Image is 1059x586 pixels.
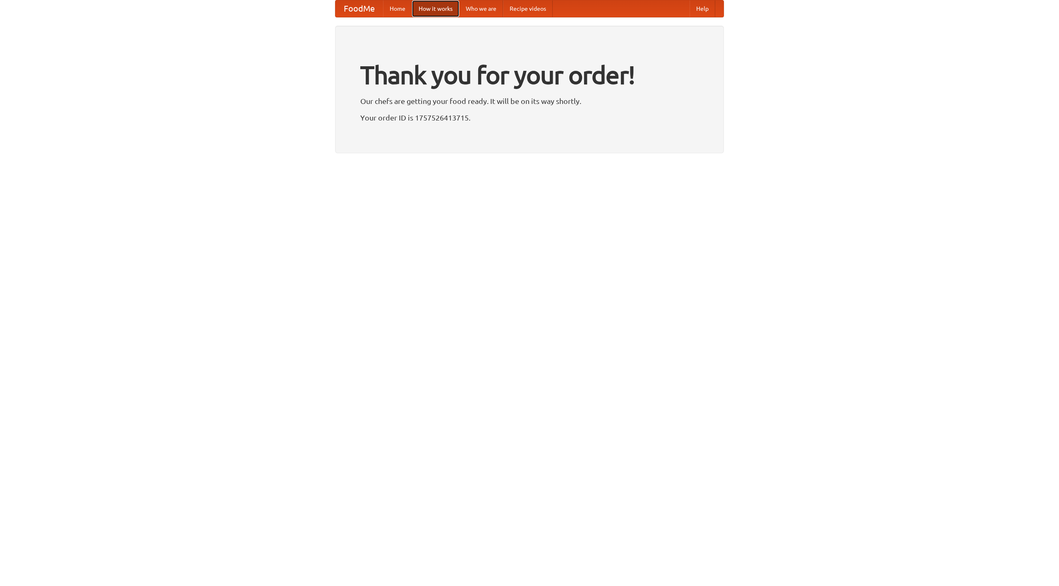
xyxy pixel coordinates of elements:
[360,111,699,124] p: Your order ID is 1757526413715.
[459,0,503,17] a: Who we are
[690,0,715,17] a: Help
[503,0,553,17] a: Recipe videos
[360,55,699,95] h1: Thank you for your order!
[383,0,412,17] a: Home
[335,0,383,17] a: FoodMe
[360,95,699,107] p: Our chefs are getting your food ready. It will be on its way shortly.
[412,0,459,17] a: How it works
